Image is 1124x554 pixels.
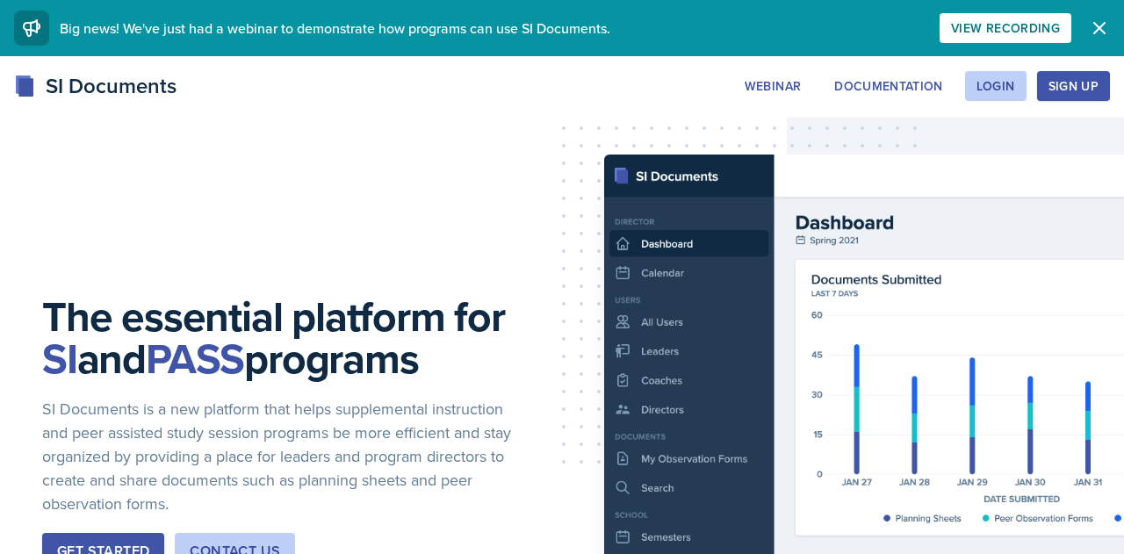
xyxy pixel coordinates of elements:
[940,13,1071,43] button: View Recording
[951,21,1060,35] div: View Recording
[976,79,1015,93] div: Login
[60,18,610,38] span: Big news! We've just had a webinar to demonstrate how programs can use SI Documents.
[1037,71,1110,101] button: Sign Up
[745,79,801,93] div: Webinar
[834,79,943,93] div: Documentation
[14,70,177,102] div: SI Documents
[823,71,955,101] button: Documentation
[1048,79,1099,93] div: Sign Up
[965,71,1027,101] button: Login
[733,71,812,101] button: Webinar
